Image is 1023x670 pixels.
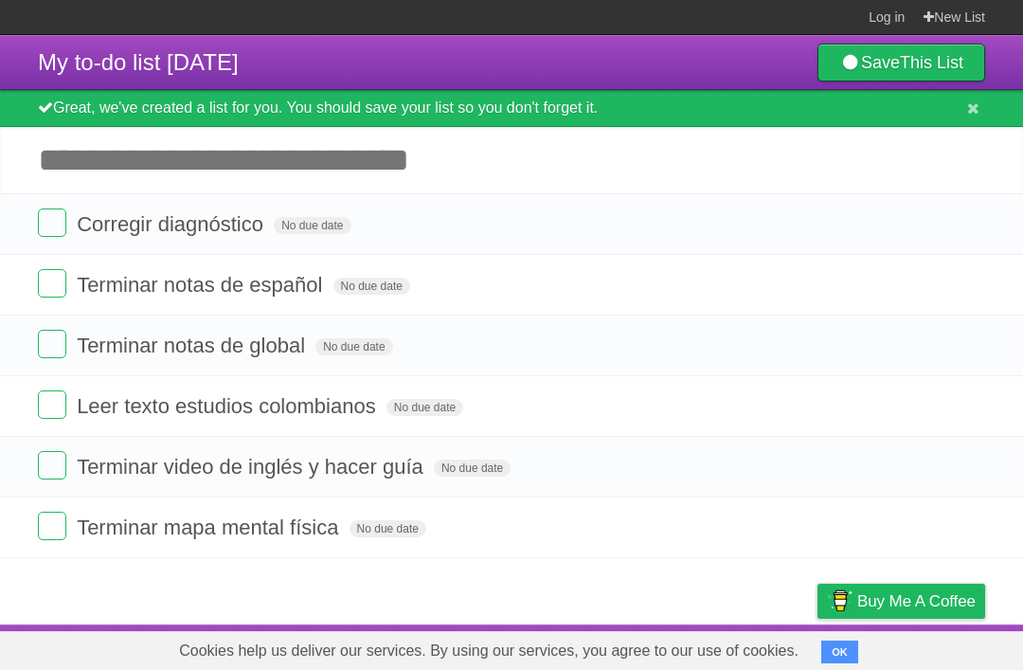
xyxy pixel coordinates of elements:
span: My to-do list [DATE] [38,49,239,75]
a: Terms [728,629,770,665]
a: Suggest a feature [866,629,985,665]
span: Leer texto estudios colombianos [77,394,381,418]
label: Done [38,451,66,480]
span: No due date [315,338,392,355]
label: Done [38,390,66,419]
b: This List [900,53,963,72]
label: Done [38,330,66,358]
a: Buy me a coffee [817,584,985,619]
span: No due date [333,278,410,295]
label: Done [38,208,66,237]
span: Terminar notas de español [77,273,327,297]
a: About [565,629,605,665]
label: Done [38,512,66,540]
a: Privacy [793,629,842,665]
button: OK [821,641,858,663]
img: Buy me a coffee [827,585,852,617]
span: No due date [386,399,463,416]
span: Terminar video de inglés y hacer guía [77,455,428,479]
span: Corregir diagnóstico [77,212,268,236]
span: Buy me a coffee [857,585,976,618]
span: No due date [434,460,511,477]
span: No due date [350,520,426,537]
a: SaveThis List [817,44,985,81]
span: Terminar notas de global [77,334,310,357]
span: Terminar mapa mental física [77,516,343,539]
a: Developers [628,629,705,665]
label: Done [38,269,66,298]
span: No due date [274,217,350,234]
span: Cookies help us deliver our services. By using our services, you agree to our use of cookies. [160,632,817,670]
